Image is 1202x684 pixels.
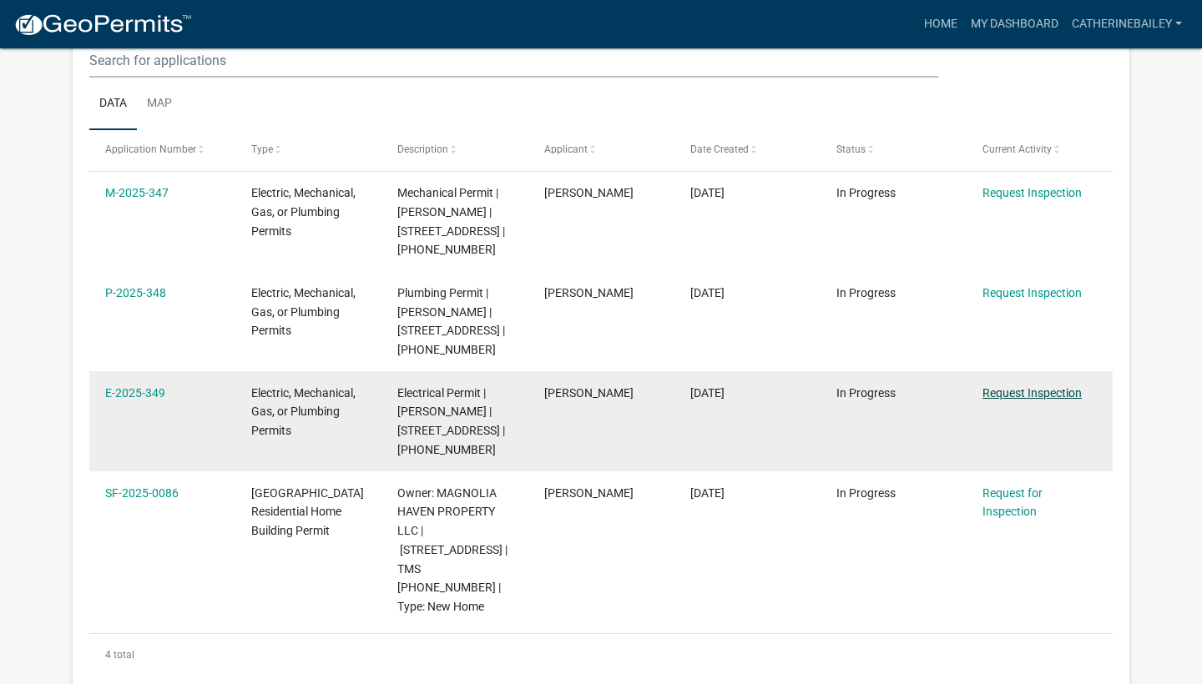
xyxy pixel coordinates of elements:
span: Application Number [105,143,196,155]
span: 07/15/2025 [690,186,725,199]
span: Status [836,143,866,155]
a: Request Inspection [982,386,1082,400]
a: Request Inspection [982,186,1082,199]
a: Request Inspection [982,286,1082,299]
a: P-2025-348 [105,286,166,299]
a: Home [917,8,964,40]
a: E-2025-349 [105,386,165,400]
a: M-2025-347 [105,186,169,199]
span: Electric, Mechanical, Gas, or Plumbing Permits [251,186,356,238]
a: Catherinebailey [1065,8,1189,40]
div: 4 total [89,634,1113,676]
a: SF-2025-0086 [105,486,179,500]
datatable-header-cell: Current Activity [967,130,1113,170]
span: In Progress [836,186,896,199]
span: Description [397,143,448,155]
span: Current Activity [982,143,1052,155]
span: In Progress [836,386,896,400]
a: Data [89,78,137,131]
span: Plumbing Permit | Reggie Bailey | 1347 HORSESHOE RD | 088-00-00-035 [397,286,505,356]
span: Type [251,143,273,155]
span: Electrical Permit | Reggie Bailey | 1347 HORSESHOE RD | 088-00-00-035 [397,386,505,456]
input: Search for applications [89,43,938,78]
span: Catherine Bailey [544,186,634,199]
span: Catherine Bailey [544,286,634,299]
span: 07/15/2025 [690,286,725,299]
span: Applicant [544,143,588,155]
span: Mechanical Permit | Reggie Bailey | 1347 HORSESHOE RD | 088-00-00-035 [397,186,505,256]
span: Abbeville County Residential Home Building Permit [251,486,364,538]
datatable-header-cell: Description [381,130,528,170]
datatable-header-cell: Application Number [89,130,235,170]
span: Date Created [690,143,749,155]
span: In Progress [836,286,896,299]
datatable-header-cell: Status [821,130,967,170]
a: My Dashboard [964,8,1065,40]
span: 07/01/2025 [690,486,725,500]
span: In Progress [836,486,896,500]
span: Electric, Mechanical, Gas, or Plumbing Permits [251,286,356,338]
a: Request for Inspection [982,486,1043,519]
a: Map [137,78,182,131]
datatable-header-cell: Date Created [674,130,821,170]
datatable-header-cell: Applicant [528,130,674,170]
span: Catherine Bailey [544,486,634,500]
datatable-header-cell: Type [235,130,381,170]
span: Owner: MAGNOLIA HAVEN PROPERTY LLC | 1347 HORSESHOE RD | TMS 088-00-00-035 | Type: New Home [397,486,508,614]
span: Electric, Mechanical, Gas, or Plumbing Permits [251,386,356,438]
span: Catherine Bailey [544,386,634,400]
span: 07/15/2025 [690,386,725,400]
